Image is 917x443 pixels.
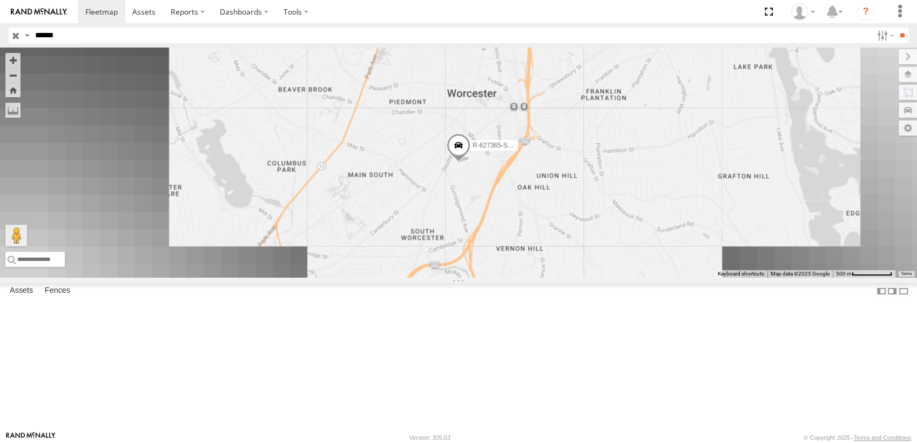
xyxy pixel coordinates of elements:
[5,83,21,97] button: Zoom Home
[5,103,21,118] label: Measure
[898,283,909,299] label: Hide Summary Table
[6,432,56,443] a: Visit our Website
[899,120,917,136] label: Map Settings
[833,270,895,278] button: Map Scale: 500 m per 71 pixels
[23,28,31,43] label: Search Query
[39,284,76,299] label: Fences
[409,434,450,441] div: Version: 305.03
[718,270,764,278] button: Keyboard shortcuts
[11,8,67,16] img: rand-logo.svg
[857,3,874,21] i: ?
[771,271,830,277] span: Map data ©2025 Google
[836,271,852,277] span: 500 m
[4,284,38,299] label: Assets
[5,68,21,83] button: Zoom out
[787,4,819,20] div: Jennifer Albro
[887,283,898,299] label: Dock Summary Table to the Right
[5,53,21,68] button: Zoom in
[804,434,911,441] div: © Copyright 2025 -
[473,142,521,149] span: R-627365-Swing
[876,283,887,299] label: Dock Summary Table to the Left
[5,225,27,246] button: Drag Pegman onto the map to open Street View
[901,272,912,276] a: Terms
[854,434,911,441] a: Terms and Conditions
[873,28,896,43] label: Search Filter Options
